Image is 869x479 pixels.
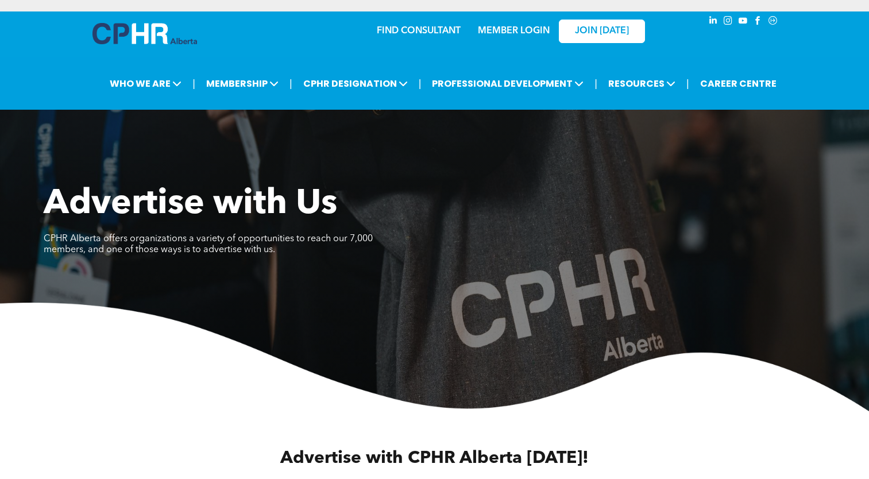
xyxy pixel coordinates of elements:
[559,20,645,43] a: JOIN [DATE]
[289,72,292,95] li: |
[767,14,779,30] a: Social network
[44,187,337,222] span: Advertise with Us
[203,73,282,94] span: MEMBERSHIP
[686,72,689,95] li: |
[377,26,461,36] a: FIND CONSULTANT
[722,14,735,30] a: instagram
[92,23,197,44] img: A blue and white logo for cp alberta
[707,14,720,30] a: linkedin
[106,73,185,94] span: WHO WE ARE
[575,26,629,37] span: JOIN [DATE]
[737,14,750,30] a: youtube
[44,234,373,254] span: CPHR Alberta offers organizations a variety of opportunities to reach our 7,000 members, and one ...
[605,73,679,94] span: RESOURCES
[192,72,195,95] li: |
[478,26,550,36] a: MEMBER LOGIN
[428,73,587,94] span: PROFESSIONAL DEVELOPMENT
[300,73,411,94] span: CPHR DESIGNATION
[594,72,597,95] li: |
[280,450,589,467] span: Advertise with CPHR Alberta [DATE]!
[419,72,422,95] li: |
[697,73,780,94] a: CAREER CENTRE
[752,14,764,30] a: facebook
